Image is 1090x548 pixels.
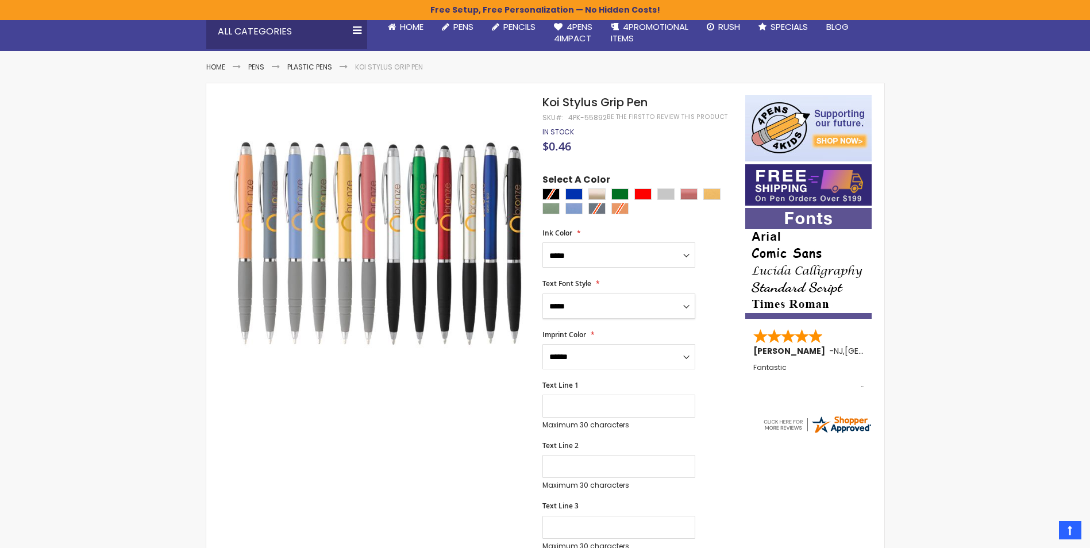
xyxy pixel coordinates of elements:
span: Ink Color [542,228,572,238]
span: $0.46 [542,138,571,154]
span: Blog [826,21,849,33]
div: Silver [657,188,675,200]
a: 4PROMOTIONALITEMS [602,14,698,52]
a: Blog [817,14,858,40]
span: Koi Stylus Grip Pen [542,94,648,110]
a: 4pens.com certificate URL [762,427,872,437]
iframe: Google Customer Reviews [995,517,1090,548]
a: Home [379,14,433,40]
span: Home [400,21,423,33]
div: Pacific Blue [565,203,583,214]
span: 4PROMOTIONAL ITEMS [611,21,688,44]
span: Rush [718,21,740,33]
div: Fantastic [753,364,865,388]
span: Text Line 1 [542,380,579,390]
strong: SKU [542,113,564,122]
img: 4pens.com widget logo [762,414,872,435]
span: Specials [771,21,808,33]
div: Moss Green [542,203,560,214]
li: Koi Stylus Grip Pen [355,63,423,72]
img: font-personalization-examples [745,208,872,319]
span: 4Pens 4impact [554,21,592,44]
img: Free shipping on orders over $199 [745,164,872,206]
a: Pencils [483,14,545,40]
a: Home [206,62,225,72]
a: Plastic Pens [287,62,332,72]
a: Pens [248,62,264,72]
img: 4pens 4 kids [745,95,872,161]
span: [PERSON_NAME] [753,345,829,357]
div: Availability [542,128,574,137]
span: Select A Color [542,173,610,189]
div: Champagne [588,188,606,200]
div: Brick Red [680,188,698,200]
img: Koi Stylus Grip Pen [229,94,527,392]
span: Text Line 2 [542,441,579,450]
div: Goldenrod [703,188,721,200]
span: In stock [542,127,574,137]
p: Maximum 30 characters [542,420,695,430]
span: Imprint Color [542,330,586,339]
a: 4Pens4impact [545,14,602,52]
div: All Categories [206,14,367,49]
a: Rush [698,14,749,40]
a: Specials [749,14,817,40]
a: Pens [433,14,483,40]
span: Pencils [503,21,536,33]
span: [GEOGRAPHIC_DATA] [845,345,929,357]
span: Text Line 3 [542,501,579,511]
div: Red [634,188,652,200]
span: - , [829,345,929,357]
p: Maximum 30 characters [542,481,695,490]
span: Text Font Style [542,279,591,288]
div: Blue [565,188,583,200]
span: Pens [453,21,473,33]
div: Green [611,188,629,200]
span: NJ [834,345,843,357]
a: Be the first to review this product [607,113,727,121]
div: 4PK-55892 [568,113,607,122]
